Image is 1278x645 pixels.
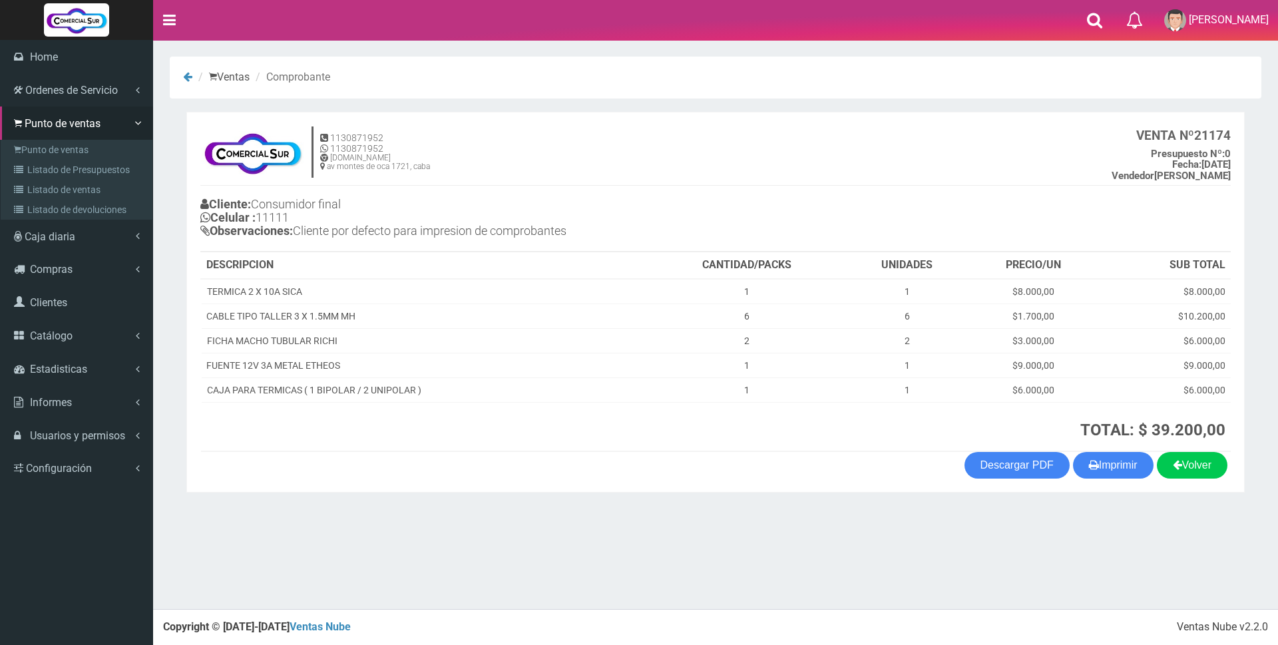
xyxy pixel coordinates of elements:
td: 1 [846,279,968,304]
img: Logo grande [44,3,109,37]
strong: VENTA Nº [1136,128,1194,143]
span: Caja diaria [25,230,75,243]
a: Listado de ventas [4,180,152,200]
td: $6.000,00 [1099,328,1231,353]
span: Informes [30,396,72,409]
button: Imprimir [1073,452,1154,479]
img: f695dc5f3a855ddc19300c990e0c55a2.jpg [200,126,305,179]
td: CAJA PARA TERMICAS ( 1 BIPOLAR / 2 UNIPOLAR ) [201,377,648,402]
a: Punto de ventas [4,140,152,160]
span: Home [30,51,58,63]
th: PRECIO/UN [968,252,1099,279]
td: $6.000,00 [1099,377,1231,402]
span: Clientes [30,296,67,309]
b: Cliente: [200,197,251,211]
div: Ventas Nube v2.2.0 [1177,620,1268,635]
td: $9.000,00 [968,353,1099,377]
td: 1 [846,353,968,377]
td: 1 [648,377,845,402]
a: Listado de devoluciones [4,200,152,220]
b: [PERSON_NAME] [1112,170,1231,182]
span: [PERSON_NAME] [1189,13,1269,26]
td: 1 [648,353,845,377]
a: Ventas Nube [290,620,351,633]
span: Usuarios y permisos [30,429,125,442]
td: $8.000,00 [968,279,1099,304]
li: Ventas [195,70,250,85]
td: 2 [846,328,968,353]
b: 21174 [1136,128,1231,143]
th: CANTIDAD/PACKS [648,252,845,279]
a: Listado de Presupuestos [4,160,152,180]
h6: [DOMAIN_NAME] av montes de oca 1721, caba [320,154,430,171]
td: $6.000,00 [968,377,1099,402]
td: 1 [846,377,968,402]
th: SUB TOTAL [1099,252,1231,279]
li: Comprobante [252,70,330,85]
td: 6 [648,304,845,328]
th: UNIDADES [846,252,968,279]
span: Ordenes de Servicio [25,84,118,97]
h4: Consumidor final 11111 Cliente por defecto para impresion de comprobantes [200,194,716,244]
b: 0 [1151,148,1231,160]
td: $9.000,00 [1099,353,1231,377]
h5: 1130871952 1130871952 [320,133,430,154]
td: 6 [846,304,968,328]
td: FICHA MACHO TUBULAR RICHI [201,328,648,353]
td: $1.700,00 [968,304,1099,328]
td: 2 [648,328,845,353]
span: Compras [30,263,73,276]
td: FUENTE 12V 3A METAL ETHEOS [201,353,648,377]
td: $10.200,00 [1099,304,1231,328]
b: Celular : [200,210,256,224]
td: TERMICA 2 X 10A SICA [201,279,648,304]
strong: Presupuesto Nº: [1151,148,1225,160]
td: $8.000,00 [1099,279,1231,304]
strong: Vendedor [1112,170,1154,182]
strong: Copyright © [DATE]-[DATE] [163,620,351,633]
img: User Image [1164,9,1186,31]
span: Catálogo [30,329,73,342]
strong: Fecha: [1172,158,1201,170]
td: $3.000,00 [968,328,1099,353]
strong: TOTAL: $ 39.200,00 [1080,421,1225,439]
a: Descargar PDF [964,452,1070,479]
span: Estadisticas [30,363,87,375]
a: Volver [1157,452,1227,479]
th: DESCRIPCION [201,252,648,279]
td: 1 [648,279,845,304]
b: Observaciones: [200,224,293,238]
b: [DATE] [1172,158,1231,170]
td: CABLE TIPO TALLER 3 X 1.5MM MH [201,304,648,328]
span: Configuración [26,462,92,475]
span: Punto de ventas [25,117,101,130]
